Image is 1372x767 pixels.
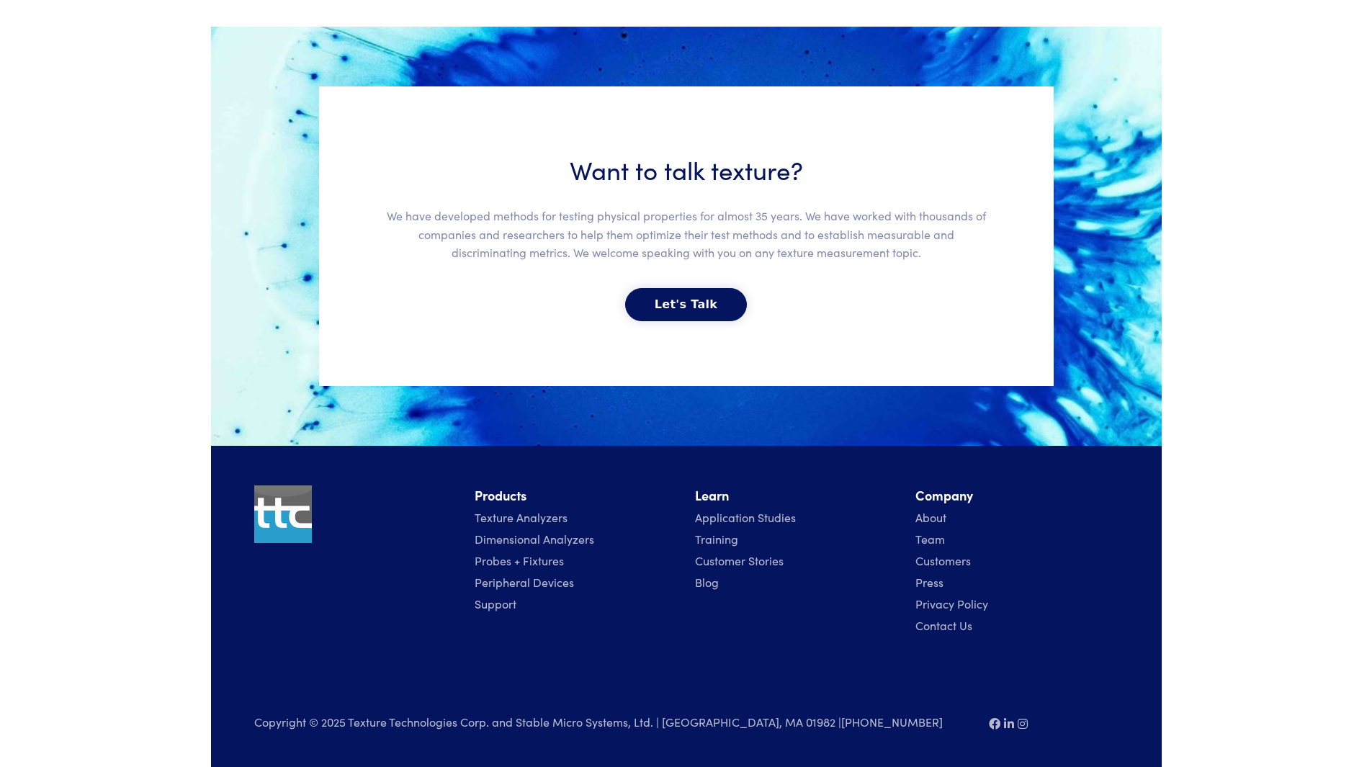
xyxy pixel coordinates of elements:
[695,552,784,568] a: Customer Stories
[254,485,312,543] img: ttc_logo_1x1_v1.0.png
[695,485,898,506] li: Learn
[475,574,574,590] a: Peripheral Devices
[695,531,738,547] a: Training
[475,596,516,611] a: Support
[625,288,747,321] button: Let's Talk
[915,531,945,547] a: Team
[915,509,946,525] a: About
[384,151,989,187] h3: Want to talk texture?
[915,485,1118,506] li: Company
[915,596,988,611] a: Privacy Policy
[475,485,678,506] li: Products
[475,552,564,568] a: Probes + Fixtures
[695,574,719,590] a: Blog
[841,714,943,730] a: [PHONE_NUMBER]
[695,509,796,525] a: Application Studies
[915,552,971,568] a: Customers
[475,531,594,547] a: Dimensional Analyzers
[915,574,943,590] a: Press
[384,192,989,277] p: We have developed methods for testing physical properties for almost 35 years. We have worked wit...
[254,712,972,732] p: Copyright © 2025 Texture Technologies Corp. and Stable Micro Systems, Ltd. | [GEOGRAPHIC_DATA], M...
[915,617,972,633] a: Contact Us
[475,509,568,525] a: Texture Analyzers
